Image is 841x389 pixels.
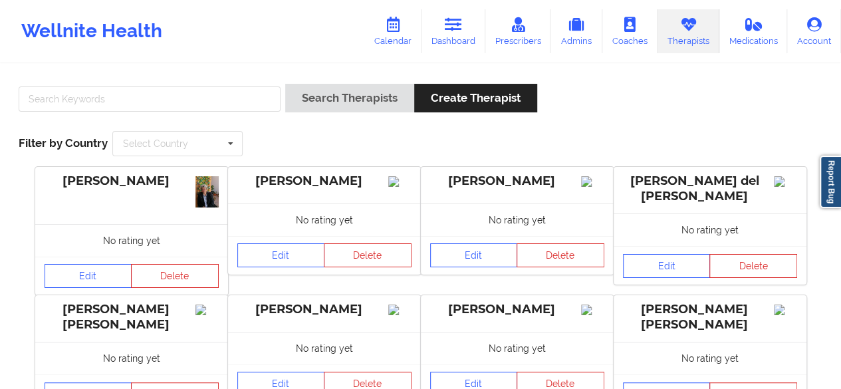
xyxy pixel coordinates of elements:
[195,305,219,315] img: Image%2Fplaceholer-image.png
[787,9,841,53] a: Account
[237,302,412,317] div: [PERSON_NAME]
[364,9,421,53] a: Calendar
[228,203,421,236] div: No rating yet
[820,156,841,208] a: Report Bug
[237,174,412,189] div: [PERSON_NAME]
[774,305,797,315] img: Image%2Fplaceholer-image.png
[623,302,797,332] div: [PERSON_NAME] [PERSON_NAME]
[430,243,518,267] a: Edit
[581,176,604,187] img: Image%2Fplaceholer-image.png
[719,9,788,53] a: Medications
[602,9,658,53] a: Coaches
[237,243,325,267] a: Edit
[421,9,485,53] a: Dashboard
[430,302,604,317] div: [PERSON_NAME]
[623,174,797,204] div: [PERSON_NAME] del [PERSON_NAME]
[388,305,412,315] img: Image%2Fplaceholer-image.png
[19,136,108,150] span: Filter by Country
[485,9,551,53] a: Prescribers
[388,176,412,187] img: Image%2Fplaceholer-image.png
[195,176,219,207] img: 3c2e63f8-214f-4297-a37b-290c86426e10_9ad3645d-ae12-4d1d-bce3-065eb9213d01Foto1.JPG
[131,264,219,288] button: Delete
[581,305,604,315] img: Image%2Fplaceholer-image.png
[35,224,228,257] div: No rating yet
[614,342,806,374] div: No rating yet
[774,176,797,187] img: Image%2Fplaceholer-image.png
[421,203,614,236] div: No rating yet
[658,9,719,53] a: Therapists
[45,264,132,288] a: Edit
[709,254,797,278] button: Delete
[421,332,614,364] div: No rating yet
[123,139,188,148] div: Select Country
[414,84,537,112] button: Create Therapist
[35,342,228,374] div: No rating yet
[324,243,412,267] button: Delete
[285,84,414,112] button: Search Therapists
[614,213,806,246] div: No rating yet
[228,332,421,364] div: No rating yet
[623,254,711,278] a: Edit
[45,302,219,332] div: [PERSON_NAME] [PERSON_NAME]
[430,174,604,189] div: [PERSON_NAME]
[19,86,281,112] input: Search Keywords
[550,9,602,53] a: Admins
[517,243,604,267] button: Delete
[45,174,219,189] div: [PERSON_NAME]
